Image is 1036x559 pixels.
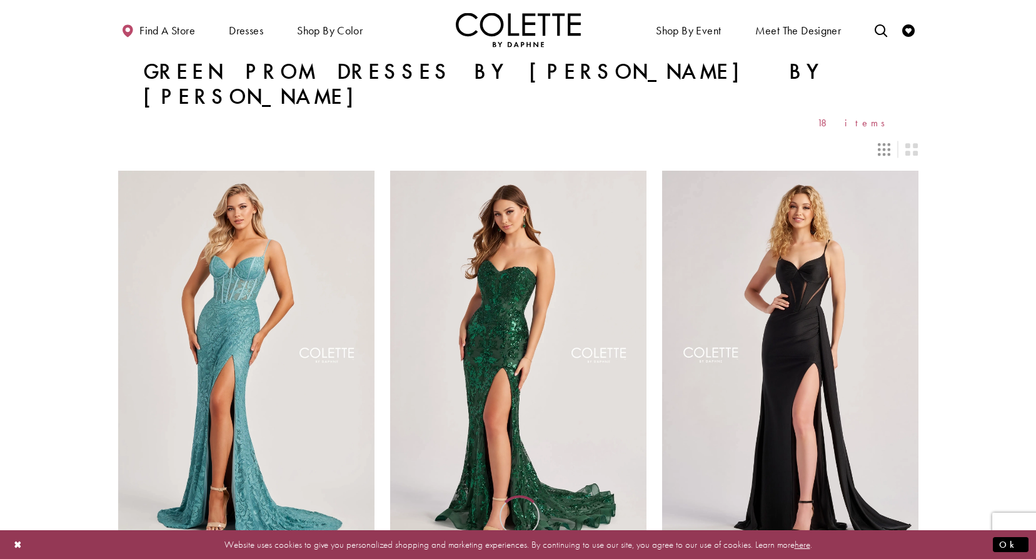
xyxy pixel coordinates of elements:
a: Meet the designer [752,13,845,47]
span: Dresses [229,24,263,37]
a: here [795,538,810,550]
span: Meet the designer [755,24,842,37]
span: Shop by color [297,24,363,37]
p: Website uses cookies to give you personalized shopping and marketing experiences. By continuing t... [90,536,946,553]
span: Shop By Event [653,13,724,47]
span: Switch layout to 2 columns [905,143,918,156]
button: Close Dialog [8,533,29,555]
span: 18 items [817,118,893,128]
a: Visit Home Page [456,13,581,47]
span: Find a store [139,24,195,37]
span: Shop By Event [656,24,721,37]
a: Visit Colette by Daphne Style No. CL8480 Page [662,171,918,543]
button: Submit Dialog [993,536,1028,552]
a: Visit Colette by Daphne Style No. CL8440 Page [390,171,646,543]
img: Colette by Daphne [456,13,581,47]
a: Visit Colette by Daphne Style No. CL8405 Page [118,171,375,543]
span: Dresses [226,13,266,47]
span: Switch layout to 3 columns [878,143,890,156]
div: Layout Controls [111,136,926,163]
h1: Green Prom Dresses by [PERSON_NAME] by [PERSON_NAME] [143,59,893,109]
a: Find a store [118,13,198,47]
a: Check Wishlist [899,13,918,47]
span: Shop by color [294,13,366,47]
a: Toggle search [872,13,890,47]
